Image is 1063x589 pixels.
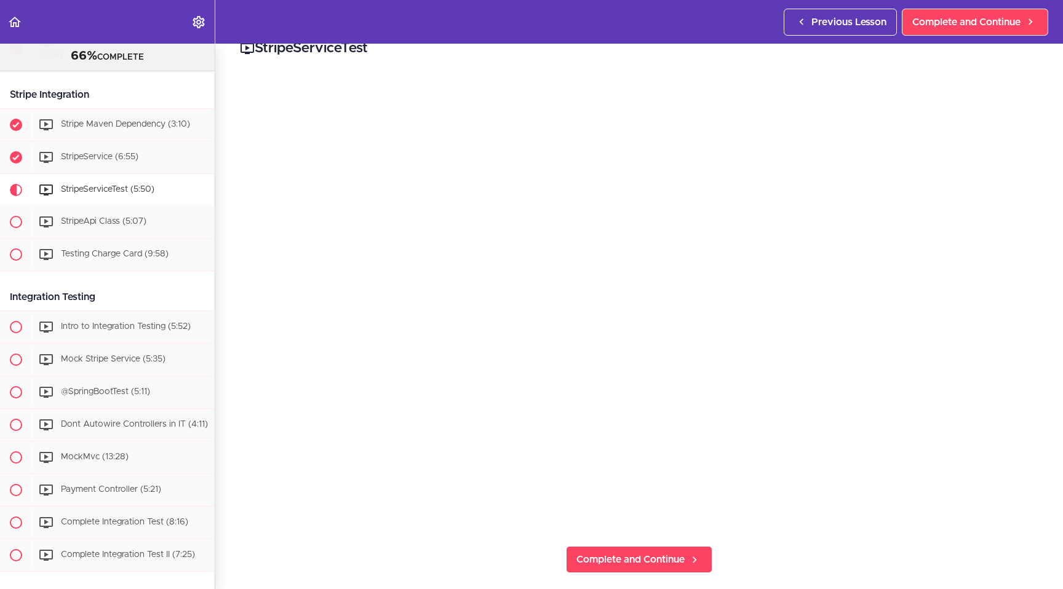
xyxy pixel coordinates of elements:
[811,15,886,30] span: Previous Lesson
[61,355,165,363] span: Mock Stripe Service (5:35)
[61,485,161,494] span: Payment Controller (5:21)
[71,50,97,62] span: 66%
[61,322,191,331] span: Intro to Integration Testing (5:52)
[61,185,154,194] span: StripeServiceTest (5:50)
[902,9,1048,36] a: Complete and Continue
[784,9,897,36] a: Previous Lesson
[61,518,188,526] span: Complete Integration Test (8:16)
[61,453,129,461] span: MockMvc (13:28)
[15,49,199,65] div: COMPLETE
[912,15,1021,30] span: Complete and Continue
[240,77,1038,526] iframe: Video Player
[191,15,206,30] svg: Settings Menu
[576,552,685,567] span: Complete and Continue
[240,38,1038,59] h2: StripeServiceTest
[61,550,195,559] span: Complete Integration Test II (7:25)
[61,250,169,258] span: Testing Charge Card (9:58)
[61,152,138,161] span: StripeService (6:55)
[7,15,22,30] svg: Back to course curriculum
[61,420,208,429] span: Dont Autowire Controllers in IT (4:11)
[61,387,150,396] span: @SpringBootTest (5:11)
[61,217,146,226] span: StripeApi Class (5:07)
[566,546,712,573] a: Complete and Continue
[61,120,190,128] span: Stripe Maven Dependency (3:10)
